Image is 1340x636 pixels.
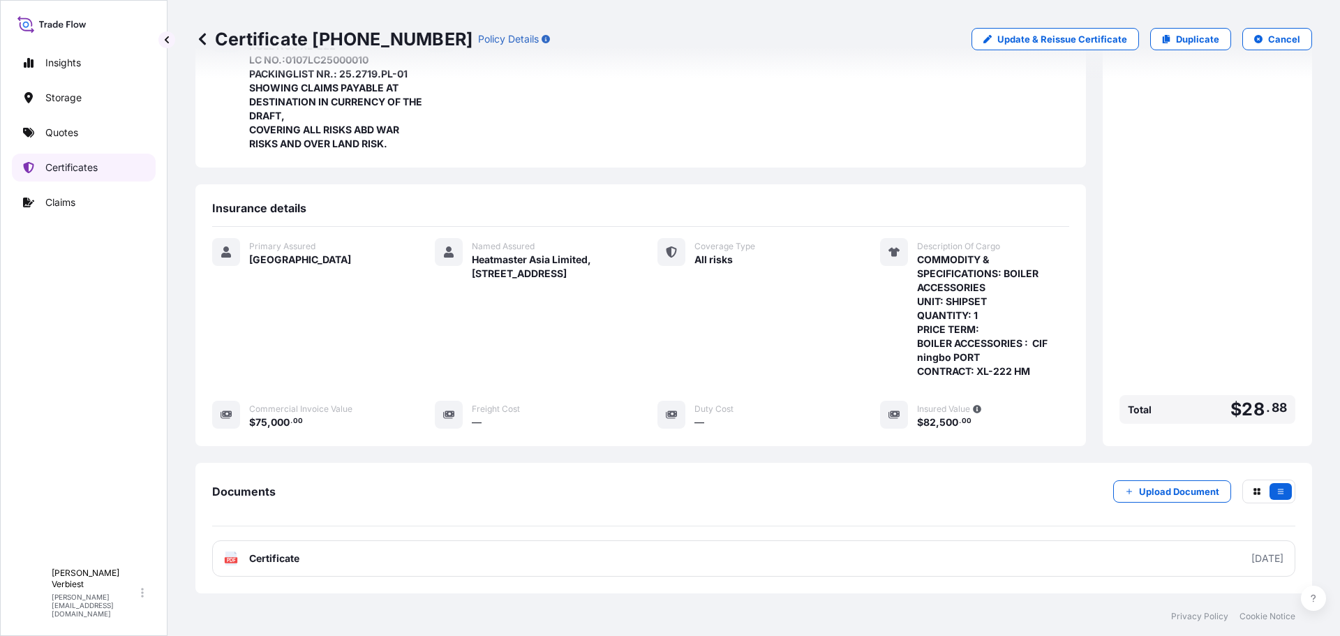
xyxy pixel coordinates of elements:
[45,126,78,140] p: Quotes
[290,419,292,424] span: .
[212,201,306,215] span: Insurance details
[249,417,255,427] span: $
[472,253,624,281] span: Heatmaster Asia Limited, [STREET_ADDRESS]
[249,253,351,267] span: [GEOGRAPHIC_DATA]
[1251,552,1283,565] div: [DATE]
[227,558,236,563] text: PDF
[27,586,38,600] span: M
[249,552,299,565] span: Certificate
[255,417,267,427] span: 75
[212,540,1295,577] a: PDFCertificate[DATE]
[971,28,1139,50] a: Update & Reissue Certificate
[195,28,472,50] p: Certificate [PHONE_NUMBER]
[694,404,734,415] span: Duty Cost
[1266,404,1270,412] span: .
[694,241,755,252] span: Coverage Type
[271,417,290,427] span: 000
[1171,611,1228,622] a: Privacy Policy
[1128,403,1152,417] span: Total
[1239,611,1295,622] a: Cookie Notice
[1150,28,1231,50] a: Duplicate
[917,417,923,427] span: $
[939,417,958,427] span: 500
[267,417,271,427] span: ,
[249,241,315,252] span: Primary Assured
[52,593,138,618] p: [PERSON_NAME][EMAIL_ADDRESS][DOMAIN_NAME]
[472,241,535,252] span: Named Assured
[923,417,936,427] span: 82
[472,415,482,429] span: —
[249,404,352,415] span: Commercial Invoice Value
[1176,32,1219,46] p: Duplicate
[1230,401,1242,418] span: $
[1139,485,1219,498] p: Upload Document
[12,84,156,112] a: Storage
[959,419,961,424] span: .
[472,404,520,415] span: Freight Cost
[917,253,1069,378] span: COMMODITY & SPECIFICATIONS: BOILER ACCESSORIES UNIT: SHIPSET QUANTITY: 1 PRICE TERM: BOILER ACCES...
[1272,404,1287,412] span: 88
[962,419,971,424] span: 00
[1268,32,1300,46] p: Cancel
[478,32,539,46] p: Policy Details
[12,188,156,216] a: Claims
[52,568,138,590] p: [PERSON_NAME] Verbiest
[45,195,75,209] p: Claims
[249,39,426,151] span: HULL NO.: XL-222 LC NO.:0107LC25000010 PACKINGLIST NR.: 25.2719.PL-01 SHOWING CLAIMS PAYABLE AT D...
[1242,401,1264,418] span: 28
[694,253,733,267] span: All risks
[12,49,156,77] a: Insights
[936,417,939,427] span: ,
[997,32,1127,46] p: Update & Reissue Certificate
[1113,480,1231,503] button: Upload Document
[45,161,98,175] p: Certificates
[917,404,970,415] span: Insured Value
[694,415,704,429] span: —
[1242,28,1312,50] button: Cancel
[12,154,156,182] a: Certificates
[293,419,303,424] span: 00
[917,241,1000,252] span: Description Of Cargo
[12,119,156,147] a: Quotes
[212,485,276,498] span: Documents
[45,56,81,70] p: Insights
[45,91,82,105] p: Storage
